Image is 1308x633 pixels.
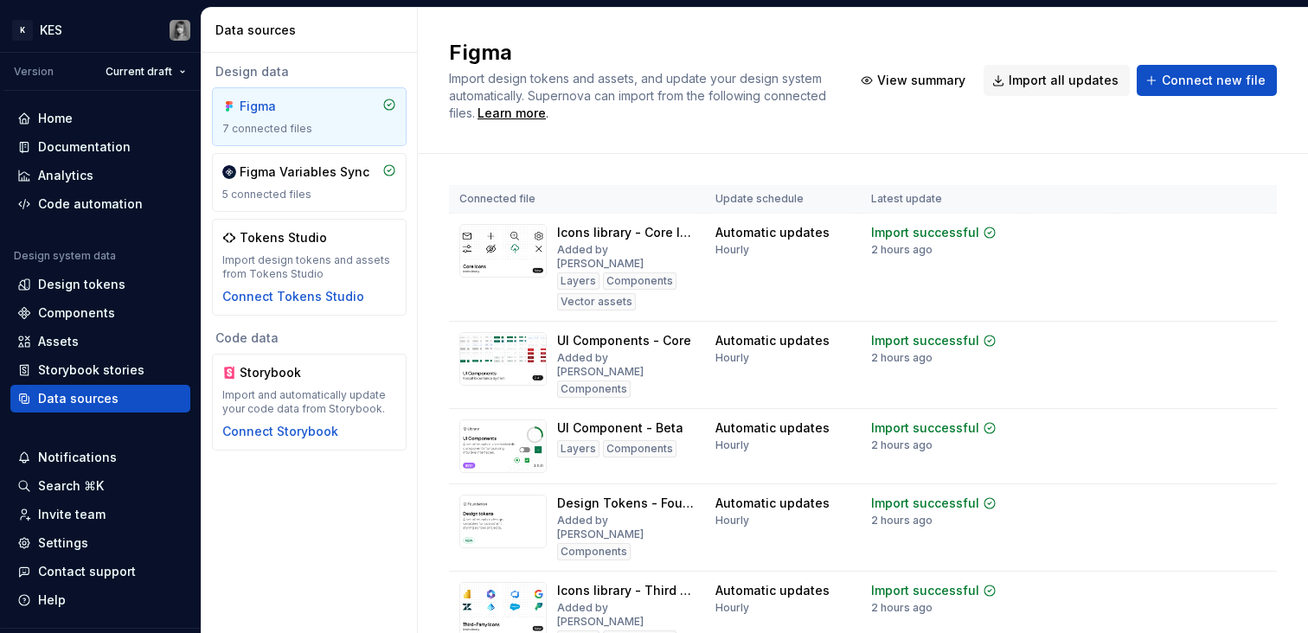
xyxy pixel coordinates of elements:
[557,514,695,541] div: Added by [PERSON_NAME]
[38,276,125,293] div: Design tokens
[240,163,369,181] div: Figma Variables Sync
[984,65,1130,96] button: Import all updates
[1127,221,1235,245] button: View summary
[557,495,695,512] div: Design Tokens - Foundation
[557,351,695,379] div: Added by [PERSON_NAME]
[10,162,190,189] a: Analytics
[1127,248,1235,272] button: Import updates
[715,243,749,257] div: Hourly
[478,105,546,122] a: Learn more
[715,351,749,365] div: Hourly
[871,351,933,365] div: 2 hours ago
[1127,416,1235,440] button: View summary
[1127,579,1235,603] button: View summary
[212,329,407,347] div: Code data
[557,293,636,310] div: Vector assets
[1151,226,1227,240] span: View summary
[449,185,705,214] th: Connected file
[14,65,54,79] div: Version
[10,385,190,412] a: Data sources
[861,185,1025,214] th: Latest update
[10,105,190,132] a: Home
[38,110,73,127] div: Home
[212,153,407,212] a: Figma Variables Sync5 connected files
[871,438,933,452] div: 2 hours ago
[14,249,116,263] div: Design system data
[715,419,830,437] div: Automatic updates
[38,138,131,156] div: Documentation
[1127,491,1235,515] button: View summary
[10,328,190,355] a: Assets
[1149,611,1228,625] div: Import updates
[715,438,749,452] div: Hourly
[557,582,695,599] div: Icons library - Third Party Icons
[10,529,190,557] a: Settings
[715,582,830,599] div: Automatic updates
[1127,444,1235,468] button: Import updates
[40,22,62,39] div: KES
[871,514,933,527] div: 2 hours ago
[1127,519,1235,543] button: Import updates
[557,332,691,349] div: UI Components - Core
[38,591,66,609] div: Help
[1151,584,1227,598] span: View summary
[212,87,407,146] a: Figma7 connected files
[222,288,364,305] button: Connect Tokens Studio
[212,219,407,316] a: Tokens StudioImport design tokens and assets from Tokens StudioConnect Tokens Studio
[557,419,683,437] div: UI Component - Beta
[557,440,599,457] div: Layers
[715,601,749,615] div: Hourly
[106,65,172,79] span: Current draft
[871,582,979,599] div: Import successful
[1149,524,1228,538] div: Import updates
[1137,65,1277,96] button: Connect new file
[10,271,190,298] a: Design tokens
[38,563,136,580] div: Contact support
[1149,449,1228,463] div: Import updates
[10,299,190,327] a: Components
[38,167,93,184] div: Analytics
[603,440,676,457] div: Components
[1151,496,1227,510] span: View summary
[715,514,749,527] div: Hourly
[10,133,190,161] a: Documentation
[10,444,190,471] button: Notifications
[38,390,119,407] div: Data sources
[449,71,830,120] span: Import design tokens and assets, and update your design system automatically. Supernova can impor...
[222,122,396,136] div: 7 connected files
[871,224,979,241] div: Import successful
[1162,72,1266,89] span: Connect new file
[871,332,979,349] div: Import successful
[38,195,143,213] div: Code automation
[240,229,327,246] div: Tokens Studio
[852,65,977,96] button: View summary
[871,495,979,512] div: Import successful
[475,107,548,120] span: .
[557,601,695,629] div: Added by [PERSON_NAME]
[38,304,115,322] div: Components
[222,253,396,281] div: Import design tokens and assets from Tokens Studio
[10,586,190,614] button: Help
[877,72,965,89] span: View summary
[222,423,338,440] button: Connect Storybook
[705,185,861,214] th: Update schedule
[215,22,410,39] div: Data sources
[715,224,830,241] div: Automatic updates
[715,332,830,349] div: Automatic updates
[1127,329,1235,353] button: View summary
[1149,253,1228,267] div: Import updates
[10,356,190,384] a: Storybook stories
[1127,606,1235,630] button: Import updates
[38,534,88,552] div: Settings
[222,388,396,416] div: Import and automatically update your code data from Storybook.
[212,354,407,451] a: StorybookImport and automatically update your code data from Storybook.Connect Storybook
[557,224,695,241] div: Icons library - Core Icons
[38,477,104,495] div: Search ⌘K
[10,558,190,585] button: Contact support
[38,506,106,523] div: Invite team
[38,361,144,379] div: Storybook stories
[212,63,407,80] div: Design data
